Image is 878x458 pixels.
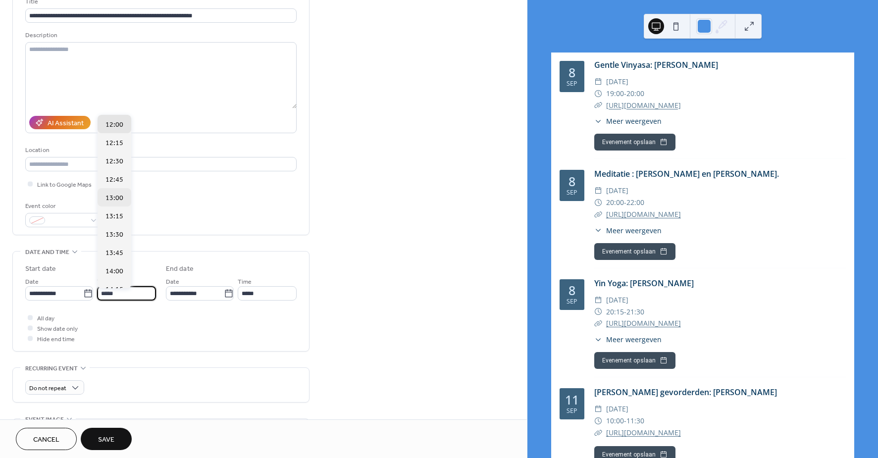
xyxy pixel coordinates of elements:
span: Event image [25,414,64,425]
span: 19:00 [606,88,624,100]
span: Show date only [37,324,78,334]
div: Start date [25,264,56,274]
a: [URL][DOMAIN_NAME] [606,101,681,110]
span: Time [97,277,111,287]
span: - [624,415,626,427]
a: [PERSON_NAME] gevorderden: [PERSON_NAME] [594,387,777,398]
span: [DATE] [606,294,628,306]
div: ​ [594,100,602,111]
a: Gentle Vinyasa: [PERSON_NAME] [594,59,718,70]
span: 12:00 [105,120,123,130]
div: ​ [594,317,602,329]
span: 14:15 [105,285,123,295]
span: All day [37,313,54,324]
span: 13:00 [105,193,123,204]
div: 11 [565,394,579,406]
button: ​Meer weergeven [594,225,662,236]
div: ​ [594,403,602,415]
button: ​Meer weergeven [594,116,662,126]
span: 22:00 [626,197,644,208]
div: Event color [25,201,100,211]
a: [URL][DOMAIN_NAME] [606,318,681,328]
span: Meer weergeven [606,334,662,345]
div: sep [567,190,577,196]
button: AI Assistant [29,116,91,129]
div: Location [25,145,295,155]
span: - [624,197,626,208]
span: 12:15 [105,138,123,149]
div: Description [25,30,295,41]
span: [DATE] [606,76,628,88]
div: ​ [594,415,602,427]
div: ​ [594,197,602,208]
span: Do not repeat [29,383,66,394]
span: Time [238,277,252,287]
div: ​ [594,225,602,236]
span: Link to Google Maps [37,180,92,190]
span: 10:00 [606,415,624,427]
div: ​ [594,185,602,197]
span: 13:30 [105,230,123,240]
button: ​Meer weergeven [594,334,662,345]
div: ​ [594,76,602,88]
a: [URL][DOMAIN_NAME] [606,428,681,437]
div: sep [567,81,577,87]
div: End date [166,264,194,274]
span: Save [98,435,114,445]
div: 8 [568,175,575,188]
div: ​ [594,116,602,126]
div: 8 [568,66,575,79]
div: sep [567,299,577,305]
span: 20:15 [606,306,624,318]
button: Save [81,428,132,450]
div: ​ [594,208,602,220]
span: 12:45 [105,175,123,185]
button: Cancel [16,428,77,450]
span: 20:00 [606,197,624,208]
div: ​ [594,306,602,318]
a: Yin Yoga: [PERSON_NAME] [594,278,694,289]
span: Date [25,277,39,287]
button: Evenement opslaan [594,352,675,369]
span: Meer weergeven [606,225,662,236]
div: ​ [594,334,602,345]
span: 13:45 [105,248,123,258]
div: 8 [568,284,575,297]
span: Meer weergeven [606,116,662,126]
span: 20:00 [626,88,644,100]
div: ​ [594,427,602,439]
a: Meditatie : [PERSON_NAME] en [PERSON_NAME]. [594,168,779,179]
span: Date and time [25,247,69,257]
span: [DATE] [606,403,628,415]
div: AI Assistant [48,118,84,129]
span: Recurring event [25,363,78,374]
span: 13:15 [105,211,123,222]
span: 11:30 [626,415,644,427]
span: 12:30 [105,156,123,167]
span: Cancel [33,435,59,445]
div: ​ [594,294,602,306]
a: [URL][DOMAIN_NAME] [606,209,681,219]
span: 21:30 [626,306,644,318]
button: Evenement opslaan [594,134,675,151]
button: Evenement opslaan [594,243,675,260]
span: Hide end time [37,334,75,345]
span: [DATE] [606,185,628,197]
div: sep [567,408,577,414]
span: 14:00 [105,266,123,277]
span: - [624,88,626,100]
span: Date [166,277,179,287]
span: - [624,306,626,318]
div: ​ [594,88,602,100]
